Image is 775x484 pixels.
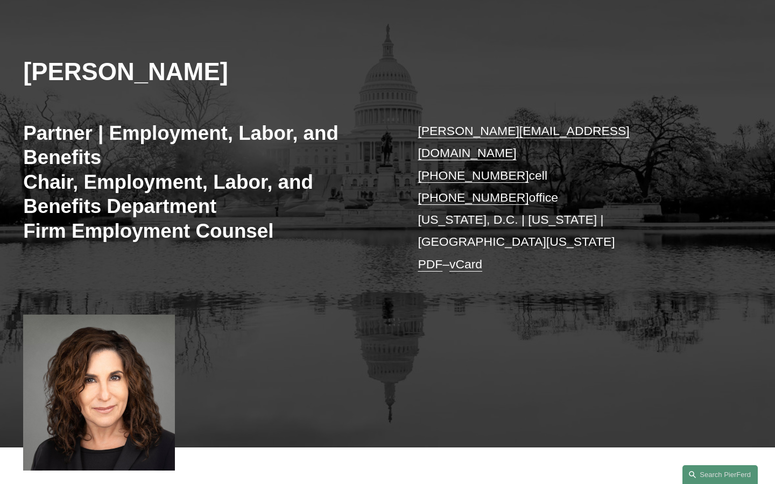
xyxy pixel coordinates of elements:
h2: [PERSON_NAME] [23,58,387,87]
a: vCard [449,257,482,271]
a: [PHONE_NUMBER] [418,168,529,182]
a: [PERSON_NAME][EMAIL_ADDRESS][DOMAIN_NAME] [418,124,629,160]
h3: Partner | Employment, Labor, and Benefits Chair, Employment, Labor, and Benefits Department Firm ... [23,121,387,243]
a: [PHONE_NUMBER] [418,190,529,204]
a: Search this site [682,465,758,484]
a: PDF [418,257,442,271]
p: cell office [US_STATE], D.C. | [US_STATE] | [GEOGRAPHIC_DATA][US_STATE] – [418,120,721,275]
